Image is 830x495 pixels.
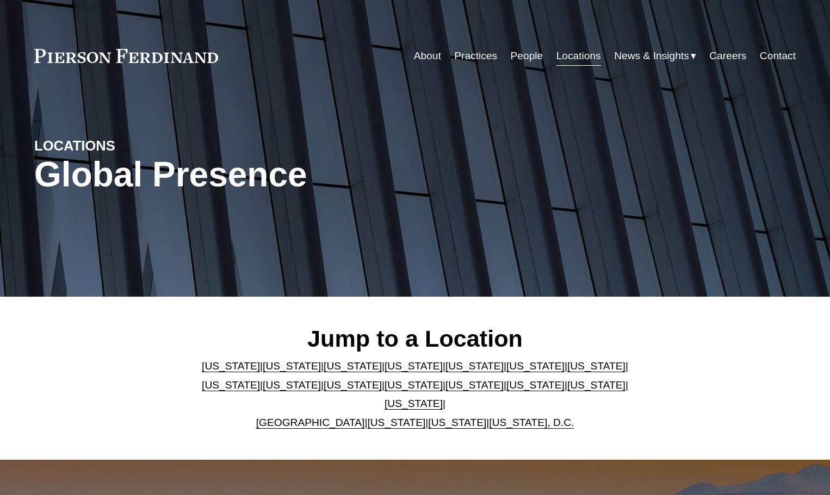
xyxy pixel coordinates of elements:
[385,379,443,391] a: [US_STATE]
[193,324,637,353] h2: Jump to a Location
[324,379,382,391] a: [US_STATE]
[511,46,543,66] a: People
[489,417,574,428] a: [US_STATE], D.C.
[614,47,689,66] span: News & Insights
[709,46,746,66] a: Careers
[567,360,625,372] a: [US_STATE]
[263,360,321,372] a: [US_STATE]
[454,46,497,66] a: Practices
[324,360,382,372] a: [US_STATE]
[34,155,542,195] h1: Global Presence
[34,137,225,154] h4: LOCATIONS
[263,379,321,391] a: [US_STATE]
[414,46,441,66] a: About
[556,46,601,66] a: Locations
[202,379,260,391] a: [US_STATE]
[367,417,425,428] a: [US_STATE]
[506,360,565,372] a: [US_STATE]
[385,360,443,372] a: [US_STATE]
[567,379,625,391] a: [US_STATE]
[445,360,504,372] a: [US_STATE]
[506,379,565,391] a: [US_STATE]
[614,46,696,66] a: folder dropdown
[193,357,637,432] p: | | | | | | | | | | | | | | | | | |
[445,379,504,391] a: [US_STATE]
[385,398,443,409] a: [US_STATE]
[202,360,260,372] a: [US_STATE]
[760,46,796,66] a: Contact
[256,417,365,428] a: [GEOGRAPHIC_DATA]
[428,417,486,428] a: [US_STATE]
